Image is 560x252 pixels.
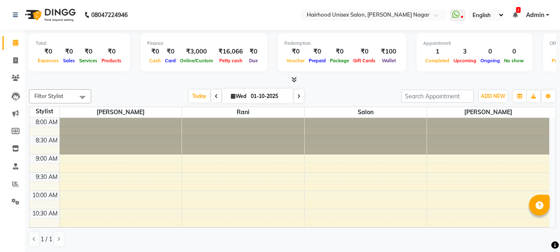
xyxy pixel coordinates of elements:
[99,58,124,64] span: Products
[60,107,182,117] span: [PERSON_NAME]
[178,47,215,56] div: ₹3,000
[351,58,378,64] span: Gift Cards
[77,58,99,64] span: Services
[36,47,61,56] div: ₹0
[328,47,351,56] div: ₹0
[248,90,290,103] input: 2025-10-01
[247,58,260,64] span: Due
[427,107,549,117] span: [PERSON_NAME]
[21,3,78,27] img: logo
[34,173,59,181] div: 9:30 AM
[215,47,246,56] div: ₹16,066
[423,47,451,56] div: 1
[99,47,124,56] div: ₹0
[401,90,474,103] input: Search Appointment
[36,40,124,47] div: Total
[182,107,304,117] span: Rani
[305,107,427,117] span: Salon
[61,58,77,64] span: Sales
[34,118,59,127] div: 8:00 AM
[479,91,507,102] button: ADD NEW
[307,47,328,56] div: ₹0
[31,228,59,236] div: 11:00 AM
[502,58,526,64] span: No show
[246,47,261,56] div: ₹0
[516,7,521,13] span: 2
[380,58,398,64] span: Wallet
[61,47,77,56] div: ₹0
[147,58,163,64] span: Cash
[423,58,451,64] span: Completed
[163,58,178,64] span: Card
[526,11,544,20] span: Admin
[31,209,59,218] div: 10:30 AM
[217,58,245,64] span: Petty cash
[41,235,52,244] span: 1 / 1
[147,40,261,47] div: Finance
[378,47,400,56] div: ₹100
[525,219,552,244] iframe: chat widget
[34,154,59,163] div: 9:00 AM
[178,58,215,64] span: Online/Custom
[502,47,526,56] div: 0
[147,47,163,56] div: ₹0
[91,3,128,27] b: 08047224946
[478,58,502,64] span: Ongoing
[513,11,518,19] a: 2
[229,93,248,99] span: Wed
[189,90,210,103] span: Today
[328,58,351,64] span: Package
[163,47,178,56] div: ₹0
[451,58,478,64] span: Upcoming
[451,47,478,56] div: 3
[31,191,59,200] div: 10:00 AM
[34,136,59,145] div: 8:30 AM
[307,58,328,64] span: Prepaid
[351,47,378,56] div: ₹0
[29,107,59,116] div: Stylist
[478,47,502,56] div: 0
[284,40,400,47] div: Redemption
[284,58,307,64] span: Voucher
[284,47,307,56] div: ₹0
[36,58,61,64] span: Expenses
[34,93,63,99] span: Filter Stylist
[481,93,505,99] span: ADD NEW
[77,47,99,56] div: ₹0
[423,40,526,47] div: Appointment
